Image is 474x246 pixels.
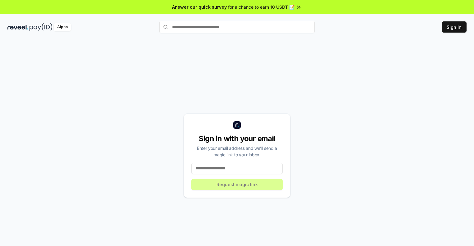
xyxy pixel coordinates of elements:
[191,145,283,158] div: Enter your email address and we’ll send a magic link to your inbox.
[233,121,241,129] img: logo_small
[30,23,52,31] img: pay_id
[228,4,294,10] span: for a chance to earn 10 USDT 📝
[191,134,283,144] div: Sign in with your email
[442,21,467,33] button: Sign In
[7,23,28,31] img: reveel_dark
[54,23,71,31] div: Alpha
[172,4,227,10] span: Answer our quick survey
